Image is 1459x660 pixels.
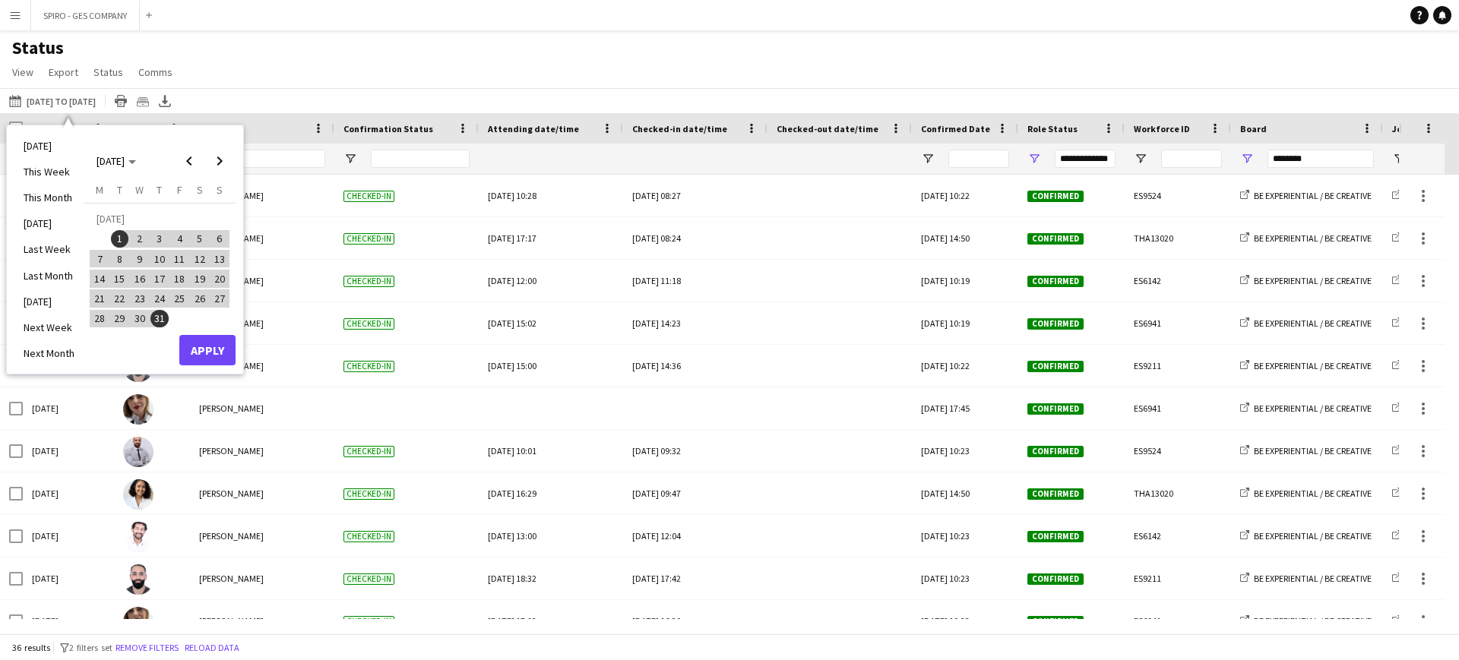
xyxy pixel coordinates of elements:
[170,289,188,308] span: 25
[1027,531,1084,542] span: Confirmed
[150,229,169,248] button: 03-07-2025
[130,249,150,269] button: 09-07-2025
[1254,403,1372,414] span: BE EXPERIENTIAL / BE CREATIVE
[1027,403,1084,415] span: Confirmed
[1240,445,1372,456] a: BE EXPERIENTIAL / BE CREATIVE
[488,557,614,599] div: [DATE] 18:32
[123,607,153,637] img: Sahar Sahar ahmed
[488,302,614,344] div: [DATE] 15:02
[1125,557,1231,599] div: ES9211
[169,269,189,289] button: 18-07-2025
[123,522,153,552] img: Soufyane Kezihi
[210,249,229,269] button: 13-07-2025
[150,250,169,268] span: 10
[1254,615,1372,627] span: BE EXPERIENTIAL / BE CREATIVE
[150,249,169,269] button: 10-07-2025
[191,289,209,308] span: 26
[1134,152,1147,166] button: Open Filter Menu
[123,564,153,595] img: Abdulhadi Takleh
[90,250,109,268] span: 7
[1240,403,1372,414] a: BE EXPERIENTIAL / BE CREATIVE
[191,250,209,268] span: 12
[199,445,264,456] span: [PERSON_NAME]
[371,150,470,168] input: Confirmation Status Filter Input
[912,260,1018,302] div: [DATE] 10:19
[1125,387,1231,429] div: ES6941
[488,430,614,472] div: [DATE] 10:01
[111,289,129,308] span: 22
[111,310,129,328] span: 29
[1125,600,1231,642] div: ES6941
[912,600,1018,642] div: [DATE] 10:23
[6,62,40,82] a: View
[1125,302,1231,344] div: ES6941
[210,289,229,308] button: 27-07-2025
[123,123,149,134] span: Photo
[96,183,103,197] span: M
[23,472,114,514] div: [DATE]
[1240,190,1372,201] a: BE EXPERIENTIAL / BE CREATIVE
[112,639,182,656] button: Remove filters
[1027,616,1084,627] span: Confirmed
[90,269,109,289] button: 14-07-2025
[912,430,1018,472] div: [DATE] 10:23
[488,600,614,642] div: [DATE] 17:13
[343,123,433,134] span: Confirmation Status
[170,270,188,288] span: 18
[204,146,235,176] button: Next month
[632,123,727,134] span: Checked-in date/time
[69,642,112,653] span: 2 filters set
[1240,573,1372,584] a: BE EXPERIENTIAL / BE CREATIVE
[179,335,236,365] button: Apply
[488,515,614,557] div: [DATE] 13:00
[109,289,129,308] button: 22-07-2025
[150,310,169,328] span: 31
[1027,233,1084,245] span: Confirmed
[14,210,84,236] li: [DATE]
[1027,573,1084,585] span: Confirmed
[217,183,223,197] span: S
[912,217,1018,259] div: [DATE] 14:50
[150,269,169,289] button: 17-07-2025
[189,249,209,269] button: 12-07-2025
[23,430,114,472] div: [DATE]
[343,152,357,166] button: Open Filter Menu
[210,230,229,248] span: 6
[32,123,53,134] span: Date
[123,479,153,510] img: Rawan Tarik
[131,289,149,308] span: 23
[134,92,152,110] app-action-btn: Crew files as ZIP
[135,183,144,197] span: W
[191,270,209,288] span: 19
[1254,317,1372,329] span: BE EXPERIENTIAL / BE CREATIVE
[488,472,614,514] div: [DATE] 16:29
[1240,317,1372,329] a: BE EXPERIENTIAL / BE CREATIVE
[1254,573,1372,584] span: BE EXPERIENTIAL / BE CREATIVE
[23,557,114,599] div: [DATE]
[14,185,84,210] li: This Month
[1134,123,1190,134] span: Workforce ID
[43,62,84,82] a: Export
[1027,446,1084,457] span: Confirmed
[912,302,1018,344] div: [DATE] 10:19
[14,289,84,314] li: [DATE]
[150,289,169,308] span: 24
[14,340,84,366] li: Next Month
[488,123,579,134] span: Attending date/time
[130,289,150,308] button: 23-07-2025
[1027,488,1084,500] span: Confirmed
[189,289,209,308] button: 26-07-2025
[123,394,153,425] img: Sahar Sahar ahmed
[130,229,150,248] button: 02-07-2025
[131,270,149,288] span: 16
[1254,488,1372,499] span: BE EXPERIENTIAL / BE CREATIVE
[1392,123,1431,134] span: Job Title
[197,183,203,197] span: S
[1254,190,1372,201] span: BE EXPERIENTIAL / BE CREATIVE
[130,269,150,289] button: 16-07-2025
[1125,175,1231,216] div: ES9524
[14,133,84,159] li: [DATE]
[170,250,188,268] span: 11
[90,308,109,328] button: 28-07-2025
[189,269,209,289] button: 19-07-2025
